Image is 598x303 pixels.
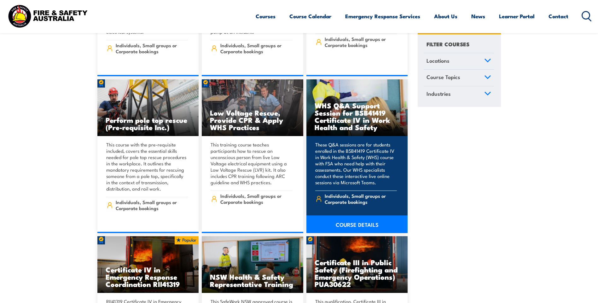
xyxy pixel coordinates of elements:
[315,102,400,131] h3: WHS Q&A Support Session for BSB41419 Certificate IV in Work Health and Safety
[499,8,535,25] a: Learner Portal
[424,86,494,103] a: Industries
[427,89,451,98] span: Industries
[306,236,408,293] a: Certificate III in Public Safety (Firefighting and Emergency Operations) PUA30622
[325,193,397,205] span: Individuals, Small groups or Corporate bookings
[424,70,494,86] a: Course Topics
[306,215,408,233] a: COURSE DETAILS
[427,40,469,48] h4: FILTER COURSES
[549,8,568,25] a: Contact
[471,8,485,25] a: News
[220,193,293,205] span: Individuals, Small groups or Corporate bookings
[202,236,303,293] a: NSW Health & Safety Representative Training
[211,141,293,186] p: This training course teaches participants how to rescue an unconscious person from live Low Volta...
[306,79,408,136] img: BSB41419 – Certificate IV in Work Health and Safety
[315,259,400,288] h3: Certificate III in Public Safety (Firefighting and Emergency Operations) PUA30622
[306,236,408,293] img: Mines Rescue & Public Safety COURSES
[256,8,276,25] a: Courses
[345,8,420,25] a: Emergency Response Services
[202,79,303,136] img: Low Voltage Rescue, Provide CPR & Apply WHS Practices TRAINING
[116,42,188,54] span: Individuals, Small groups or Corporate bookings
[289,8,331,25] a: Course Calendar
[97,236,199,293] a: Certificate IV in Emergency Response Coordination RII41319
[202,236,303,293] img: NSW Health & Safety Representative Refresher Training
[210,273,295,288] h3: NSW Health & Safety Representative Training
[427,73,460,82] span: Course Topics
[210,109,295,131] h3: Low Voltage Rescue, Provide CPR & Apply WHS Practices
[434,8,457,25] a: About Us
[315,141,397,186] p: These Q&A sessions are for students enrolled in the BSB41419 Certificate IV in Work Health & Safe...
[202,79,303,136] a: Low Voltage Rescue, Provide CPR & Apply WHS Practices
[424,53,494,70] a: Locations
[97,79,199,136] img: Perform pole top rescue (Pre-requisite Inc.)
[97,236,199,293] img: RII41319 Certificate IV in Emergency Response Coordination
[325,36,397,48] span: Individuals, Small groups or Corporate bookings
[220,42,293,54] span: Individuals, Small groups or Corporate bookings
[427,56,450,65] span: Locations
[306,79,408,136] a: WHS Q&A Support Session for BSB41419 Certificate IV in Work Health and Safety
[116,199,188,211] span: Individuals, Small groups or Corporate bookings
[106,266,191,288] h3: Certificate IV in Emergency Response Coordination RII41319
[106,116,191,131] h3: Perform pole top rescue (Pre-requisite Inc.)
[106,141,188,192] p: This course with the pre-requisite included, covers the essential skills needed for pole top resc...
